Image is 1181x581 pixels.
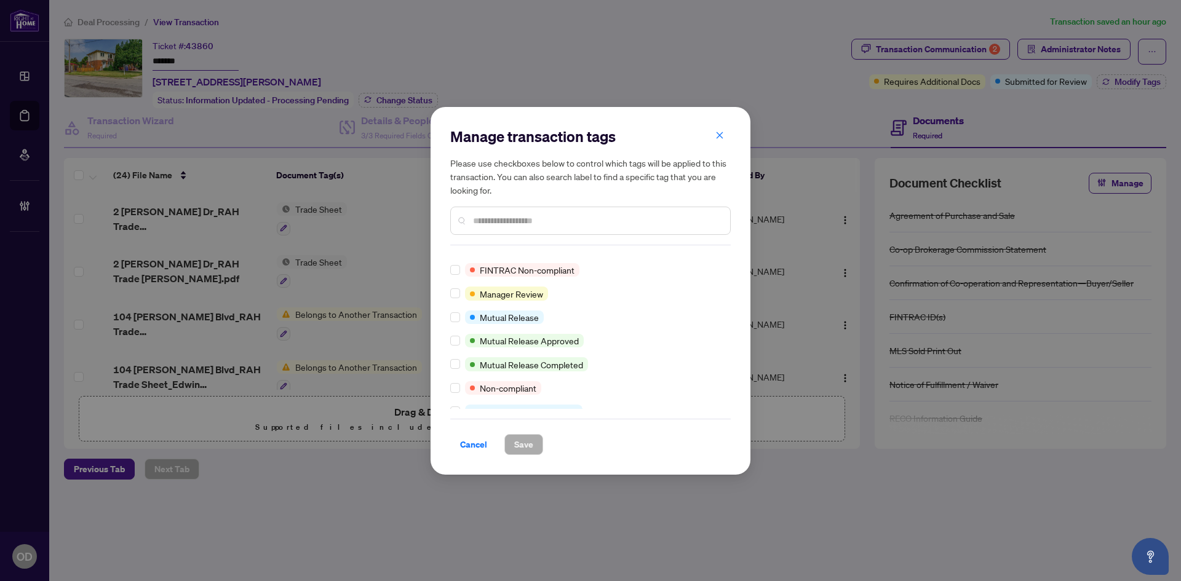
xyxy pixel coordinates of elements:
[480,334,579,347] span: Mutual Release Approved
[450,156,731,197] h5: Please use checkboxes below to control which tags will be applied to this transaction. You can al...
[460,435,487,454] span: Cancel
[450,127,731,146] h2: Manage transaction tags
[480,287,543,301] span: Manager Review
[715,131,724,140] span: close
[480,263,575,277] span: FINTRAC Non-compliant
[480,381,536,395] span: Non-compliant
[480,405,578,418] span: Partial Payment Received
[450,434,497,455] button: Cancel
[1132,538,1169,575] button: Open asap
[480,310,539,324] span: Mutual Release
[504,434,543,455] button: Save
[480,358,583,371] span: Mutual Release Completed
